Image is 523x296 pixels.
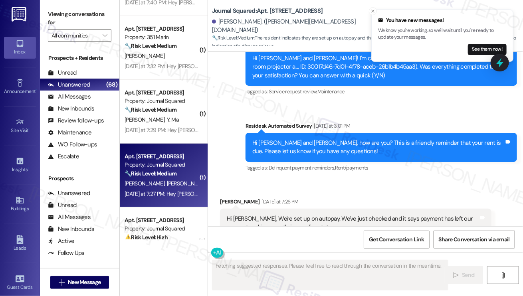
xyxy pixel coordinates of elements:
div: All Messages [48,93,91,101]
div: Maintenance [48,128,92,137]
span: [PERSON_NAME] [167,180,207,187]
div: [PERSON_NAME] [220,197,491,209]
span: Rent/payments [335,164,368,171]
span: Maintenance [317,88,345,95]
div: Tagged as: [246,86,517,97]
div: New Inbounds [48,225,94,233]
div: Property: Journal Squared [125,161,198,169]
a: Guest Cards [4,272,36,294]
div: WO Follow-ups [48,140,97,149]
div: Apt. [STREET_ADDRESS] [125,216,198,225]
span: [PERSON_NAME] [125,180,167,187]
div: You have new messages! [378,16,507,24]
div: All Messages [48,213,91,221]
strong: 🔧 Risk Level: Medium [125,106,176,113]
button: Send [444,266,483,284]
a: Insights • [4,154,36,176]
a: Buildings [4,193,36,215]
div: Residesk Automated Survey [246,122,517,133]
textarea: Fetching suggested responses. Please feel free to read through the conversation in the meantime. [212,260,448,290]
div: Property: Journal Squared [125,97,198,105]
div: [DATE] at 7:26 PM [260,197,299,206]
span: Service request review , [269,88,317,95]
div: Hi [PERSON_NAME], We're set up on autopay. We've just checked and it says payment has left our ac... [227,215,479,232]
span: [PERSON_NAME] [125,52,164,59]
button: Get Conversation Link [364,231,429,249]
strong: 🔧 Risk Level: Medium [125,42,176,49]
div: New Inbounds [48,105,94,113]
i:  [500,272,506,278]
div: Follow Ups [48,249,85,257]
strong: 🔧 Risk Level: Medium [125,170,176,177]
span: Share Conversation via email [439,235,510,244]
a: Inbox [4,37,36,58]
a: Site Visit • [4,115,36,137]
b: Journal Squared: Apt. [STREET_ADDRESS] [212,7,323,15]
div: [PERSON_NAME]. ([PERSON_NAME][EMAIL_ADDRESS][DOMAIN_NAME]) [212,18,383,35]
strong: ⚠️ Risk Level: High [125,234,168,241]
div: Apt. [STREET_ADDRESS] [125,89,198,97]
button: Close toast [369,7,377,15]
div: Review follow-ups [48,116,104,125]
div: Unanswered [48,81,90,89]
p: We know you're working, so we'll wait until you're ready to update your messages. [378,27,507,41]
div: Property: Journal Squared [125,225,198,233]
i:  [59,279,65,286]
i:  [453,272,459,278]
div: [DATE] at 7:32 PM: Hey [PERSON_NAME], we appreciate your text! We'll be back at 11AM to help you ... [125,63,483,70]
div: Unread [48,201,77,209]
div: Prospects [40,174,119,183]
div: Unanswered [48,189,90,197]
div: Hi [PERSON_NAME] and [PERSON_NAME]! I'm checking in on your latest work order (T2 theatre room pr... [252,54,504,80]
span: Send [462,271,474,279]
span: • [29,126,30,132]
button: Share Conversation via email [434,231,515,249]
div: Active [48,237,75,245]
label: Viewing conversations for [48,8,111,29]
button: See them now! [468,44,507,55]
div: (68) [104,79,119,91]
span: New Message [68,278,101,286]
span: : The resident indicates they are set up on autopay and the payment is pending. This is a routine... [212,34,523,51]
div: Hi [PERSON_NAME] and [PERSON_NAME], how are you? This is a friendly reminder that your rent is du... [252,139,504,156]
strong: 🔧 Risk Level: Medium [212,35,254,41]
div: Unread [48,69,77,77]
span: • [28,166,29,171]
input: All communities [52,29,99,42]
a: Leads [4,233,36,255]
div: Escalate [48,152,79,161]
div: [DATE] at 3:01 PM [312,122,351,130]
div: Prospects + Residents [40,54,119,62]
span: Get Conversation Link [369,235,424,244]
span: Y. Ma [167,116,179,123]
span: Delinquent payment reminders , [269,164,335,171]
div: Property: 351 Marin [125,33,198,41]
img: ResiDesk Logo [12,7,28,22]
span: • [36,87,37,93]
div: Apt. [STREET_ADDRESS] [125,25,198,33]
button: New Message [50,276,109,289]
i:  [103,32,107,39]
span: [PERSON_NAME] [125,116,167,123]
div: Tagged as: [246,162,517,174]
div: Apt. [STREET_ADDRESS] [125,152,198,161]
